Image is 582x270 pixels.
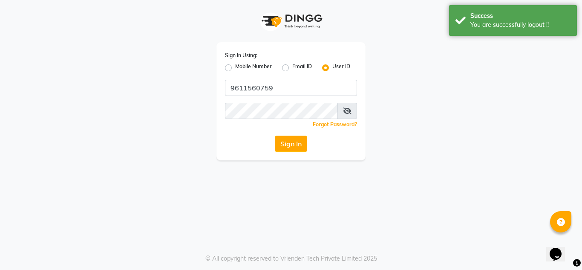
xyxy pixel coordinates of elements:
[225,80,357,96] input: Username
[470,20,570,29] div: You are successfully logout !!
[313,121,357,128] a: Forgot Password?
[257,9,325,34] img: logo1.svg
[546,236,573,261] iframe: chat widget
[275,136,307,152] button: Sign In
[292,63,312,73] label: Email ID
[332,63,350,73] label: User ID
[225,52,257,59] label: Sign In Using:
[470,12,570,20] div: Success
[225,103,338,119] input: Username
[235,63,272,73] label: Mobile Number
